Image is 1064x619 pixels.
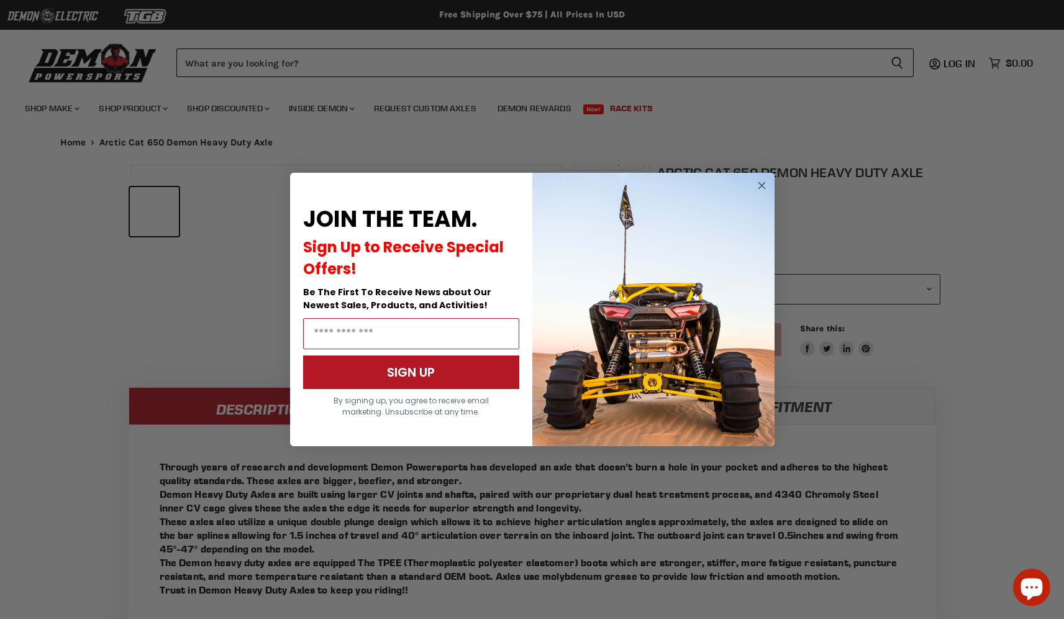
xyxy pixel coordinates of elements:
[532,173,775,446] img: a9095488-b6e7-41ba-879d-588abfab540b.jpeg
[1009,569,1054,609] inbox-online-store-chat: Shopify online store chat
[303,286,491,311] span: Be The First To Receive News about Our Newest Sales, Products, and Activities!
[334,395,489,417] span: By signing up, you agree to receive email marketing. Unsubscribe at any time.
[303,355,519,389] button: SIGN UP
[754,178,770,193] button: Close dialog
[303,237,504,279] span: Sign Up to Receive Special Offers!
[303,318,519,349] input: Email Address
[303,203,477,235] span: JOIN THE TEAM.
